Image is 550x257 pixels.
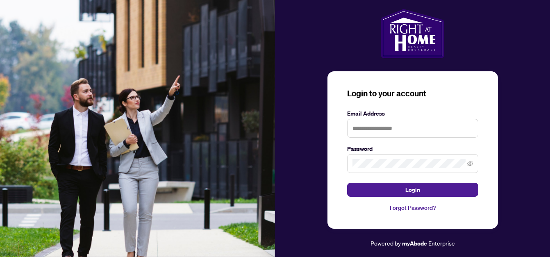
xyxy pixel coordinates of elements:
[381,9,444,58] img: ma-logo
[347,203,478,212] a: Forgot Password?
[347,88,478,99] h3: Login to your account
[405,183,420,196] span: Login
[428,239,455,247] span: Enterprise
[347,183,478,197] button: Login
[402,239,427,248] a: myAbode
[467,161,473,166] span: eye-invisible
[370,239,401,247] span: Powered by
[347,109,478,118] label: Email Address
[347,144,478,153] label: Password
